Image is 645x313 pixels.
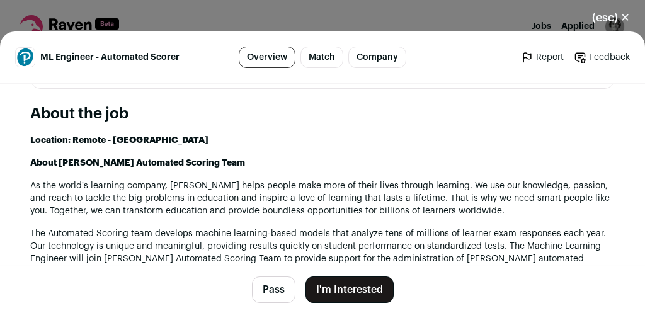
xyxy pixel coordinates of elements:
span: ML Engineer - Automated Scorer [40,51,180,64]
img: 93744b24133d8dfe88eada871c186e1188380b81bf73abaaa405d611e2f95867.jpg [16,48,35,67]
a: Overview [239,47,295,68]
button: Close modal [577,4,645,31]
p: As the world's learning company, [PERSON_NAME] helps people make more of their lives through lear... [30,179,615,217]
button: Pass [252,276,295,303]
a: Report [521,51,564,64]
a: Feedback [574,51,630,64]
a: Match [300,47,343,68]
strong: Location: Remote - [GEOGRAPHIC_DATA] [30,136,208,145]
a: Company [348,47,406,68]
strong: About [PERSON_NAME] Automated Scoring Team [30,159,245,168]
button: I'm Interested [305,276,394,303]
h2: About the job [30,104,615,124]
